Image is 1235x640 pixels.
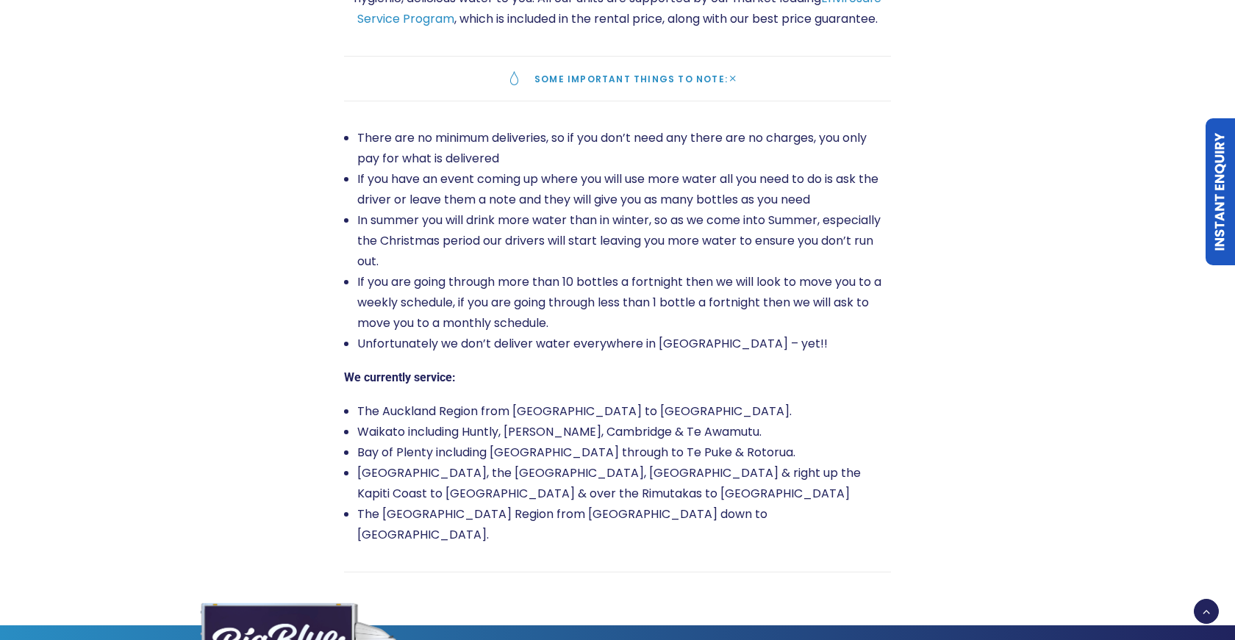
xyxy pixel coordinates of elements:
li: There are no minimum deliveries, so if you don’t need any there are no charges, you only pay for ... [357,128,891,169]
li: If you are going through more than 10 bottles a fortnight then we will look to move you to a week... [357,272,891,334]
iframe: Chatbot [1138,543,1214,619]
a: Instant Enquiry [1206,118,1235,265]
strong: We currently service: [344,370,456,384]
span: Some important things to note: [534,73,728,85]
li: The Auckland Region from [GEOGRAPHIC_DATA] to [GEOGRAPHIC_DATA]. [357,401,891,422]
a: Some important things to note: [344,57,891,101]
li: In summer you will drink more water than in winter, so as we come into Summer, especially the Chr... [357,210,891,272]
li: Waikato including Huntly, [PERSON_NAME], Cambridge & Te Awamutu. [357,422,891,442]
li: If you have an event coming up where you will use more water all you need to do is ask the driver... [357,169,891,210]
li: [GEOGRAPHIC_DATA], the [GEOGRAPHIC_DATA], [GEOGRAPHIC_DATA] & right up the Kapiti Coast to [GEOGR... [357,463,891,504]
li: The [GEOGRAPHIC_DATA] Region from [GEOGRAPHIC_DATA] down to [GEOGRAPHIC_DATA]. [357,504,891,545]
li: Bay of Plenty including [GEOGRAPHIC_DATA] through to Te Puke & Rotorua. [357,442,891,463]
li: Unfortunately we don’t deliver water everywhere in [GEOGRAPHIC_DATA] – yet!! [357,334,891,354]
